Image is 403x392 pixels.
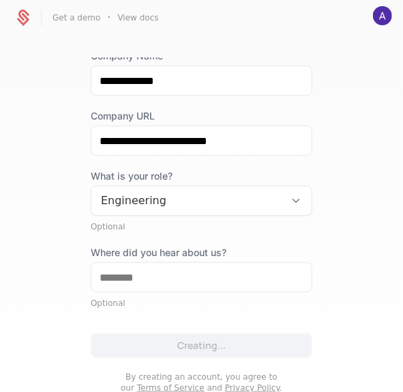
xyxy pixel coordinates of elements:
button: Open user button [373,6,392,25]
div: Optional [91,298,312,309]
span: · [107,10,110,26]
label: Company URL [91,109,312,123]
div: Optional [91,221,312,232]
button: Creating... [91,333,312,358]
label: Where did you hear about us? [91,246,312,260]
span: What is your role? [91,169,312,183]
img: Archana Gaikwad [373,6,392,25]
a: View docs [118,14,159,22]
a: Get a demo [53,14,100,22]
